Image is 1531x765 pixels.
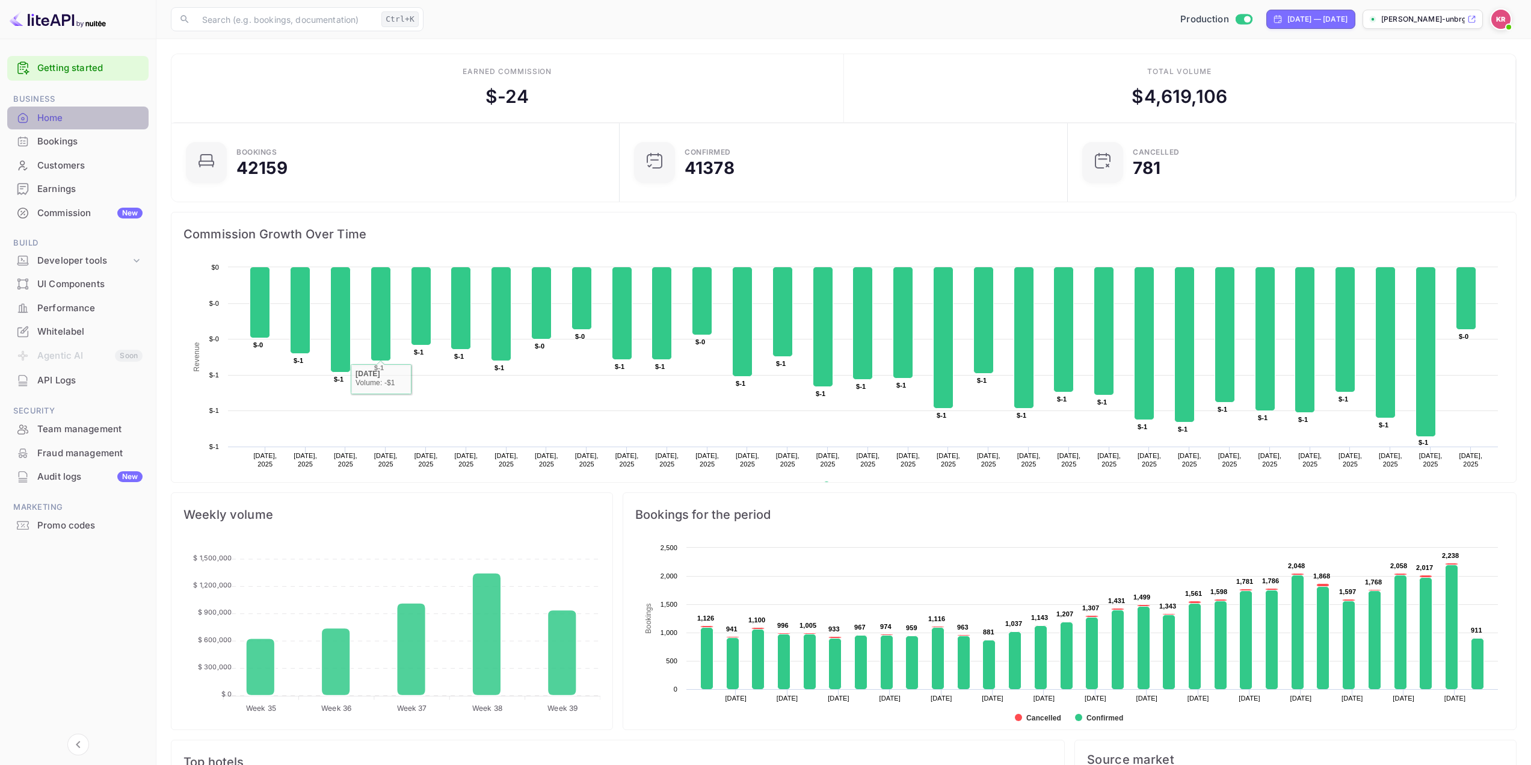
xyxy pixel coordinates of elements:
div: Ctrl+K [381,11,419,27]
text: $-1 [494,364,504,371]
div: 41378 [685,160,735,176]
text: [DATE] [1136,695,1157,702]
text: [DATE] [1085,695,1106,702]
text: 1,500 [661,601,677,608]
text: [DATE], 2025 [1258,452,1282,468]
text: $-1 [1338,395,1348,403]
div: Developer tools [7,250,149,271]
text: $-1 [1258,414,1268,421]
text: [DATE] [1393,695,1414,702]
text: [DATE], 2025 [776,452,799,468]
text: 2,238 [1442,552,1459,559]
tspan: $ 300,000 [198,663,232,671]
text: 1,126 [697,615,714,622]
text: [DATE] [1290,695,1312,702]
text: $-1 [454,353,464,360]
span: Build [7,237,149,250]
text: [DATE], 2025 [937,452,960,468]
div: UI Components [37,277,143,291]
div: Earnings [7,178,149,201]
text: [DATE], 2025 [1057,452,1080,468]
div: Earned commission [463,66,552,77]
div: Promo codes [37,519,143,533]
text: 1,499 [1133,593,1150,601]
div: CANCELLED [1133,149,1180,156]
text: [DATE], 2025 [535,452,558,468]
div: Whitelabel [7,320,149,344]
text: [DATE], 2025 [294,452,317,468]
text: $-1 [1017,412,1026,419]
text: Revenue [193,342,201,371]
text: [DATE], 2025 [977,452,1000,468]
text: $-1 [294,357,303,364]
div: API Logs [7,369,149,392]
a: Whitelabel [7,320,149,342]
a: CommissionNew [7,202,149,224]
div: CommissionNew [7,202,149,225]
text: [DATE] [725,695,747,702]
text: 996 [777,622,789,629]
text: 1,786 [1262,577,1279,584]
text: $-1 [977,377,987,384]
div: Home [7,107,149,130]
tspan: $ 0 [221,690,232,698]
a: Earnings [7,178,149,200]
text: [DATE], 2025 [414,452,438,468]
tspan: Week 38 [472,704,502,713]
text: $-1 [736,380,745,387]
text: $-1 [655,363,665,370]
text: 1,005 [799,622,816,629]
text: 2,048 [1288,562,1305,569]
text: 963 [957,624,969,631]
text: 881 [983,628,994,636]
text: 1,037 [1005,620,1022,627]
div: $ -24 [485,83,529,110]
text: 0 [674,686,677,693]
div: 42159 [236,160,288,176]
text: $-1 [937,412,946,419]
text: [DATE] [1342,695,1363,702]
a: Audit logsNew [7,465,149,488]
text: $-0 [575,333,585,340]
text: 1,561 [1185,590,1202,597]
text: [DATE], 2025 [695,452,719,468]
a: Customers [7,154,149,176]
text: 1,000 [661,629,677,636]
text: [DATE] [777,695,798,702]
a: UI Components [7,273,149,295]
text: [DATE], 2025 [1097,452,1121,468]
div: Customers [7,154,149,178]
span: Security [7,404,149,418]
text: 1,116 [928,615,945,622]
text: [DATE] [931,695,952,702]
text: [DATE], 2025 [494,452,518,468]
text: [DATE], 2025 [1218,452,1242,468]
text: $-0 [1459,333,1468,340]
text: $-1 [414,348,424,356]
div: [DATE] — [DATE] [1287,14,1348,25]
a: Bookings [7,130,149,152]
text: 500 [666,657,677,664]
div: Bookings [7,130,149,153]
text: 1,307 [1082,604,1099,612]
text: $-1 [856,383,866,390]
text: [DATE], 2025 [816,452,840,468]
a: Promo codes [7,514,149,536]
text: $-0 [695,338,705,345]
text: $-1 [1138,423,1147,430]
input: Search (e.g. bookings, documentation) [195,7,377,31]
text: 2,058 [1390,562,1407,569]
div: Team management [7,418,149,441]
text: [DATE] [1034,695,1055,702]
text: 941 [726,625,738,633]
div: 781 [1133,160,1160,176]
text: [DATE] [1444,695,1466,702]
text: Cancelled [1026,714,1061,722]
span: Weekly volume [183,505,600,524]
text: 2,000 [661,572,677,580]
span: Marketing [7,501,149,514]
tspan: Week 39 [547,704,578,713]
text: $-1 [374,364,384,371]
text: $-0 [209,335,219,342]
p: [PERSON_NAME]-unbrg.[PERSON_NAME]... [1381,14,1465,25]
